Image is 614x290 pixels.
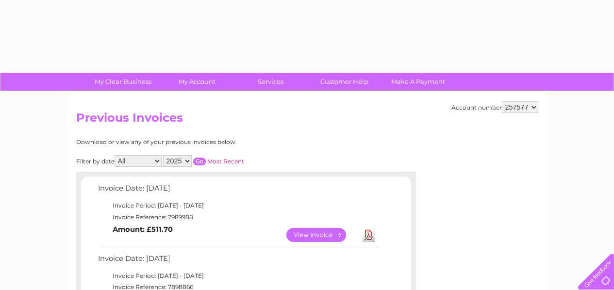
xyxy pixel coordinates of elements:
[96,270,380,282] td: Invoice Period: [DATE] - [DATE]
[96,200,380,211] td: Invoice Period: [DATE] - [DATE]
[286,228,358,242] a: View
[378,73,458,91] a: Make A Payment
[83,73,163,91] a: My Clear Business
[96,252,380,270] td: Invoice Date: [DATE]
[76,111,538,129] h2: Previous Invoices
[157,73,237,91] a: My Account
[231,73,311,91] a: Services
[113,225,173,234] b: Amount: £511.70
[363,228,375,242] a: Download
[76,155,331,167] div: Filter by date
[96,211,380,223] td: Invoice Reference: 7989988
[304,73,384,91] a: Customer Help
[96,182,380,200] td: Invoice Date: [DATE]
[451,101,538,113] div: Account number
[207,158,244,165] a: Most Recent
[76,139,331,145] div: Download or view any of your previous invoices below.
